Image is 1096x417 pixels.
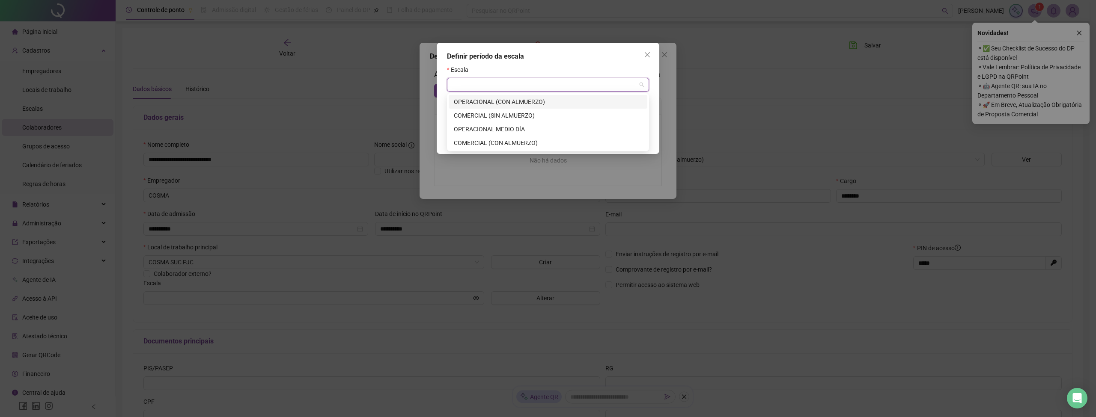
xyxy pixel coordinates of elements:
label: Escala [447,65,474,74]
div: COMERCIAL (SIN ALMUERZO) [449,109,647,122]
span: close [644,51,651,58]
div: COMERCIAL (CON ALMUERZO) [449,136,647,150]
div: OPERACIONAL (CON ALMUERZO) [454,97,642,106]
div: OPERACIONAL (CON ALMUERZO) [449,95,647,109]
div: Definir período da escala [447,51,649,62]
div: OPERACIONAL MEDIO DÍA [449,122,647,136]
div: Open Intercom Messenger [1067,388,1087,408]
button: Close [640,48,654,62]
div: OPERACIONAL MEDIO DÍA [454,124,642,134]
div: COMERCIAL (CON ALMUERZO) [454,138,642,148]
div: COMERCIAL (SIN ALMUERZO) [454,111,642,120]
